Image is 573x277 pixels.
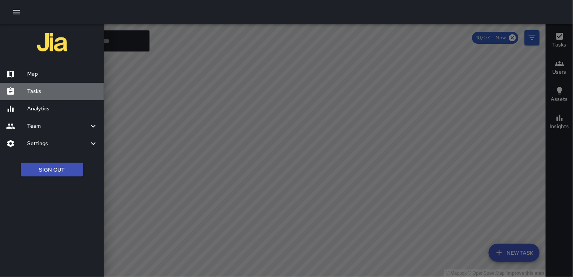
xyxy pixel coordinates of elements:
[37,27,67,57] img: jia-logo
[21,163,83,177] button: Sign Out
[27,139,89,148] h6: Settings
[27,122,89,130] h6: Team
[27,70,98,78] h6: Map
[27,87,98,96] h6: Tasks
[27,105,98,113] h6: Analytics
